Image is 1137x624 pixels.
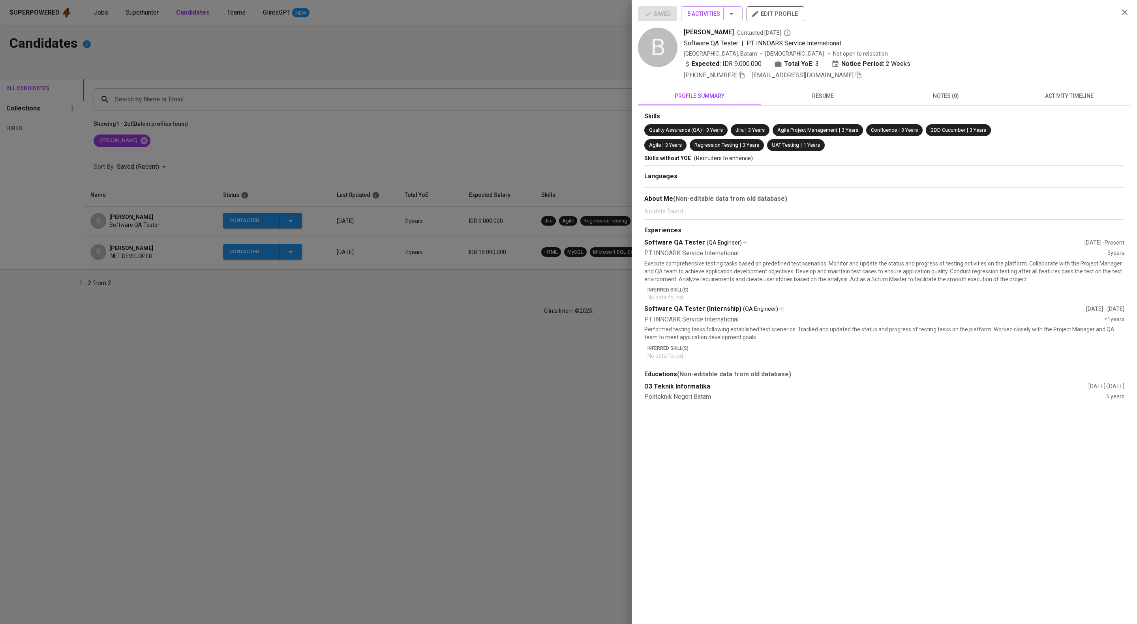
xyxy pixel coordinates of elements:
span: 3 Years [665,142,682,148]
span: 5 Activities [687,9,736,19]
span: PT INNOARK Service International [747,39,841,47]
span: activity timeline [1012,91,1126,101]
span: [PHONE_NUMBER] [684,71,737,79]
p: Not open to relocation [833,50,888,58]
span: BDD Cucumber [931,127,965,133]
span: [DEMOGRAPHIC_DATA] [765,50,825,58]
span: 3 Years [842,127,858,133]
span: | [740,142,741,149]
span: [DATE] - [DATE] [1088,383,1124,389]
span: Regression Testing [694,142,738,148]
span: | [839,127,840,134]
span: 3 [815,59,819,69]
span: edit profile [753,9,798,19]
div: Software QA Tester [644,238,1084,247]
span: profile summary [643,91,756,101]
div: About Me [644,194,1124,204]
p: Inferred Skill(s) [647,345,1124,352]
span: UAT Testing [772,142,799,148]
div: PT INNOARK Service International [644,249,1107,258]
span: (QA Engineer) [743,305,778,313]
span: Agile [649,142,661,148]
span: 3 Years [901,127,918,133]
div: Software QA Tester (Internship) [644,305,1086,314]
div: 5 years [1106,392,1124,402]
span: resume [766,91,880,101]
p: No data found. [647,293,1124,301]
span: | [662,142,664,149]
span: 3 Years [970,127,986,133]
div: D3 Teknik Informatika [644,382,1088,391]
span: (Recruiters to enhance) [694,155,753,161]
b: (Non-editable data from old database) [677,370,791,378]
span: Jira [735,127,744,133]
span: (QA Engineer) [707,239,742,247]
div: 3 years [1107,249,1124,258]
p: No data found. [647,352,1124,360]
span: | [704,127,705,134]
span: [PERSON_NAME] [684,28,734,37]
p: No data found. [644,207,1124,216]
span: | [745,127,747,134]
span: Confluence [871,127,897,133]
span: Skills without YOE [644,155,691,161]
div: [DATE] - Present [1084,239,1124,247]
span: | [801,142,802,149]
span: [EMAIL_ADDRESS][DOMAIN_NAME] [752,71,854,79]
div: [GEOGRAPHIC_DATA], Batam [684,50,757,58]
span: 3 Years [748,127,765,133]
div: Experiences [644,226,1124,235]
p: Inferred Skill(s) [647,286,1124,293]
p: Performed testing tasks following established test scenarios. Tracked and updated the status and ... [644,325,1124,341]
div: B [638,28,677,67]
div: [DATE] - [DATE] [1086,305,1124,313]
span: | [967,127,968,134]
div: <1 years [1104,315,1124,324]
span: Quality Assurance (QA) [649,127,702,133]
span: Agile Project Management [777,127,837,133]
div: IDR 9.000.000 [684,59,762,69]
span: 1 Years [803,142,820,148]
span: | [741,39,743,48]
span: notes (0) [889,91,1003,101]
span: | [899,127,900,134]
b: Notice Period: [841,59,884,69]
a: edit profile [747,10,804,17]
div: Politeknik Negeri Batam [644,392,1106,402]
button: edit profile [747,6,804,21]
div: PT INNOARK Service International [644,315,1104,324]
span: 3 Years [743,142,759,148]
b: Total YoE: [784,59,814,69]
span: Software QA Tester [684,39,738,47]
span: Contacted [DATE] [737,29,791,37]
span: 3 Years [706,127,723,133]
div: Languages [644,172,1124,181]
button: 5 Activities [681,6,743,21]
div: 2 Weeks [831,59,910,69]
svg: By Batam recruiter [783,29,791,37]
p: Execute comprehensive testing tasks based on predefined test scenarios. Monitor and update the st... [644,260,1124,283]
div: Educations [644,370,1124,379]
b: (Non-editable data from old database) [673,195,787,202]
b: Expected: [692,59,721,69]
div: Skills [644,112,1124,121]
